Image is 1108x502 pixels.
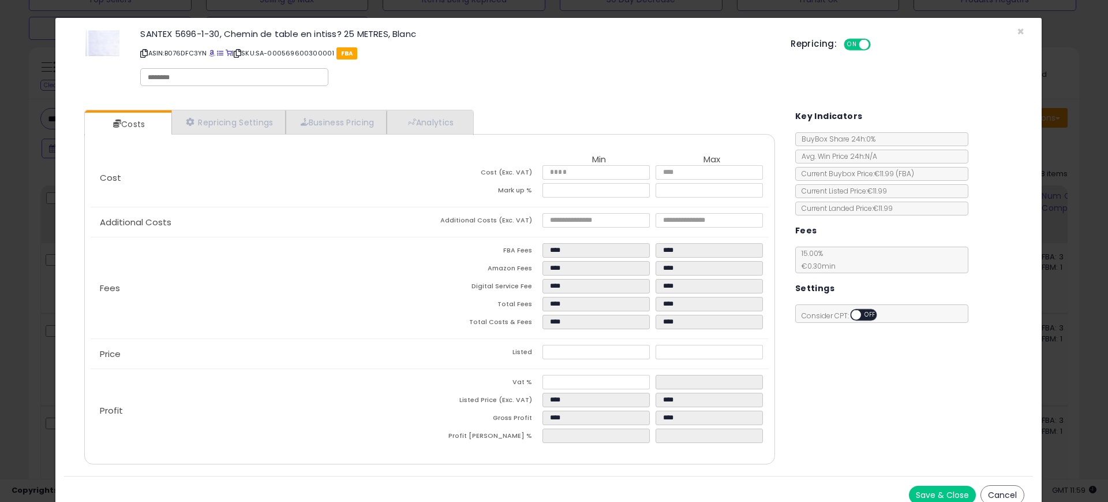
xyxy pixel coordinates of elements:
p: Profit [91,406,429,415]
span: OFF [861,310,879,320]
td: FBA Fees [429,243,542,261]
th: Min [542,155,656,165]
a: BuyBox page [209,49,215,58]
span: Consider CPT: [796,311,892,321]
p: Fees [91,284,429,293]
span: €0.30 min [796,261,836,271]
span: ON [845,40,859,50]
span: €11.99 [874,169,914,179]
span: Current Landed Price: €11.99 [796,203,893,213]
td: Total Costs & Fees [429,315,542,333]
a: Repricing Settings [171,110,286,134]
td: Total Fees [429,297,542,315]
a: Analytics [387,110,472,134]
span: ( FBA ) [896,169,914,179]
td: Mark up % [429,183,542,201]
span: Current Buybox Price: [796,169,914,179]
h5: Fees [795,224,817,238]
span: Current Listed Price: €11.99 [796,186,887,196]
p: Price [91,349,429,359]
td: Listed Price (Exc. VAT) [429,393,542,411]
span: OFF [869,40,888,50]
td: Digital Service Fee [429,279,542,297]
a: Your listing only [226,49,232,58]
span: Avg. Win Price 24h: N/A [796,151,877,161]
h5: Settings [795,281,834,296]
p: Cost [91,173,429,183]
th: Max [656,155,769,165]
span: BuyBox Share 24h: 0% [796,134,875,144]
td: Profit [PERSON_NAME] % [429,429,542,447]
p: Additional Costs [91,218,429,227]
a: Business Pricing [286,110,387,134]
td: Listed [429,345,542,363]
h5: Key Indicators [795,109,863,124]
p: ASIN: B076DFC3YN | SKU: SA-000569600300001 [140,44,773,62]
td: Gross Profit [429,411,542,429]
span: FBA [336,47,358,60]
h5: Repricing: [791,39,837,49]
a: All offer listings [217,49,223,58]
td: Vat % [429,375,542,393]
span: × [1017,23,1024,40]
span: 15.00 % [796,248,836,271]
a: Costs [85,113,170,136]
h3: SANTEX 5696-1-30, Chemin de table en intiss? 25 METRES, Blanc [140,29,773,38]
td: Additional Costs (Exc. VAT) [429,213,542,231]
td: Amazon Fees [429,261,542,279]
img: 21s+pr19n7L._SL60_.jpg [85,29,119,57]
td: Cost (Exc. VAT) [429,165,542,183]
